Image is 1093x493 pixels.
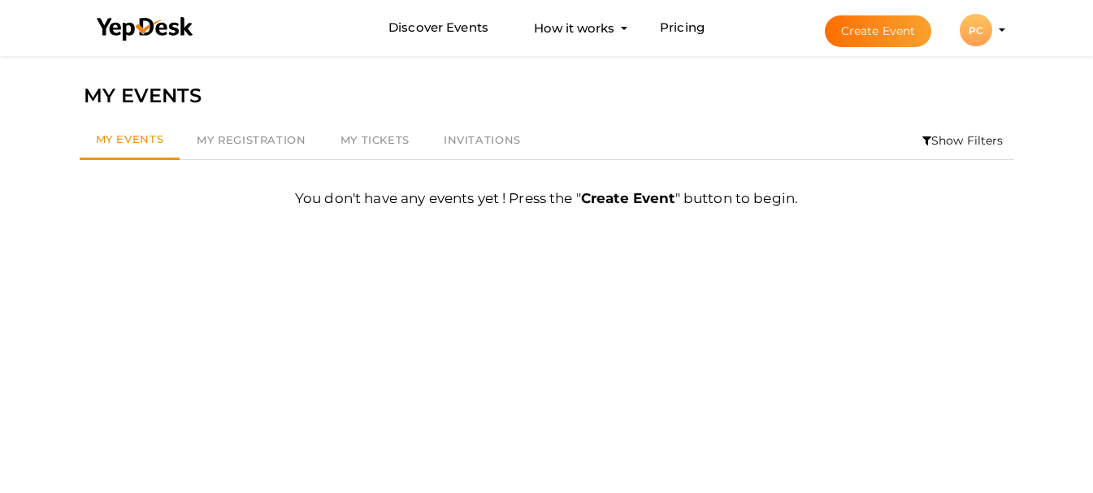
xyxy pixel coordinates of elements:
[960,24,992,37] profile-pic: PC
[295,188,798,220] label: You don't have any events yet ! Press the " " button to begin.
[960,14,992,46] div: PC
[96,132,164,145] span: My Events
[581,190,675,206] b: Create Event
[84,80,1010,111] div: MY EVENTS
[340,133,410,146] span: My Tickets
[427,122,538,159] a: Invitations
[197,133,306,146] span: My Registration
[955,13,997,47] button: PC
[180,122,323,159] a: My Registration
[529,13,619,43] button: How it works
[912,122,1014,159] li: Show Filters
[825,15,932,47] button: Create Event
[388,13,488,43] a: Discover Events
[660,13,705,43] a: Pricing
[80,122,180,160] a: My Events
[444,133,521,146] span: Invitations
[323,122,427,159] a: My Tickets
